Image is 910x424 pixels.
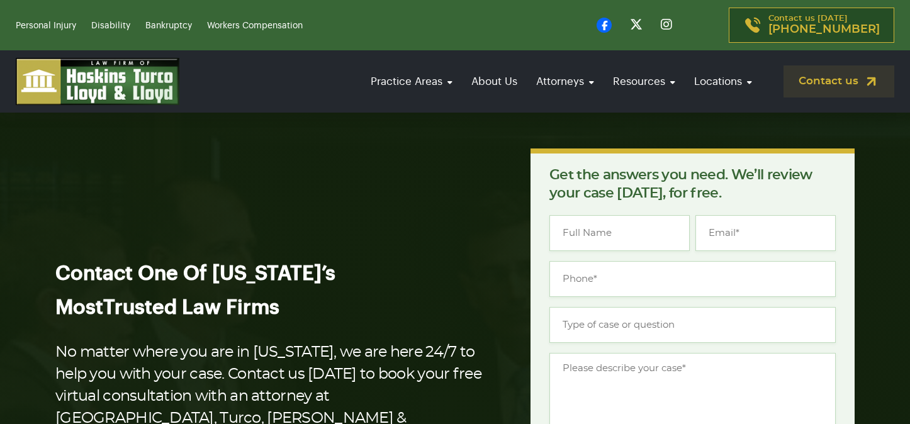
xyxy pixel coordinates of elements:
[549,215,690,251] input: Full Name
[207,21,303,30] a: Workers Compensation
[530,64,600,99] a: Attorneys
[607,64,682,99] a: Resources
[103,298,279,318] span: Trusted Law Firms
[55,298,103,318] span: Most
[16,58,179,105] img: logo
[768,14,880,36] p: Contact us [DATE]
[729,8,894,43] a: Contact us [DATE][PHONE_NUMBER]
[549,166,836,203] p: Get the answers you need. We’ll review your case [DATE], for free.
[549,261,836,297] input: Phone*
[16,21,76,30] a: Personal Injury
[549,307,836,343] input: Type of case or question
[688,64,758,99] a: Locations
[695,215,836,251] input: Email*
[768,23,880,36] span: [PHONE_NUMBER]
[465,64,524,99] a: About Us
[91,21,130,30] a: Disability
[145,21,192,30] a: Bankruptcy
[364,64,459,99] a: Practice Areas
[55,264,335,284] span: Contact One Of [US_STATE]’s
[784,65,894,98] a: Contact us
